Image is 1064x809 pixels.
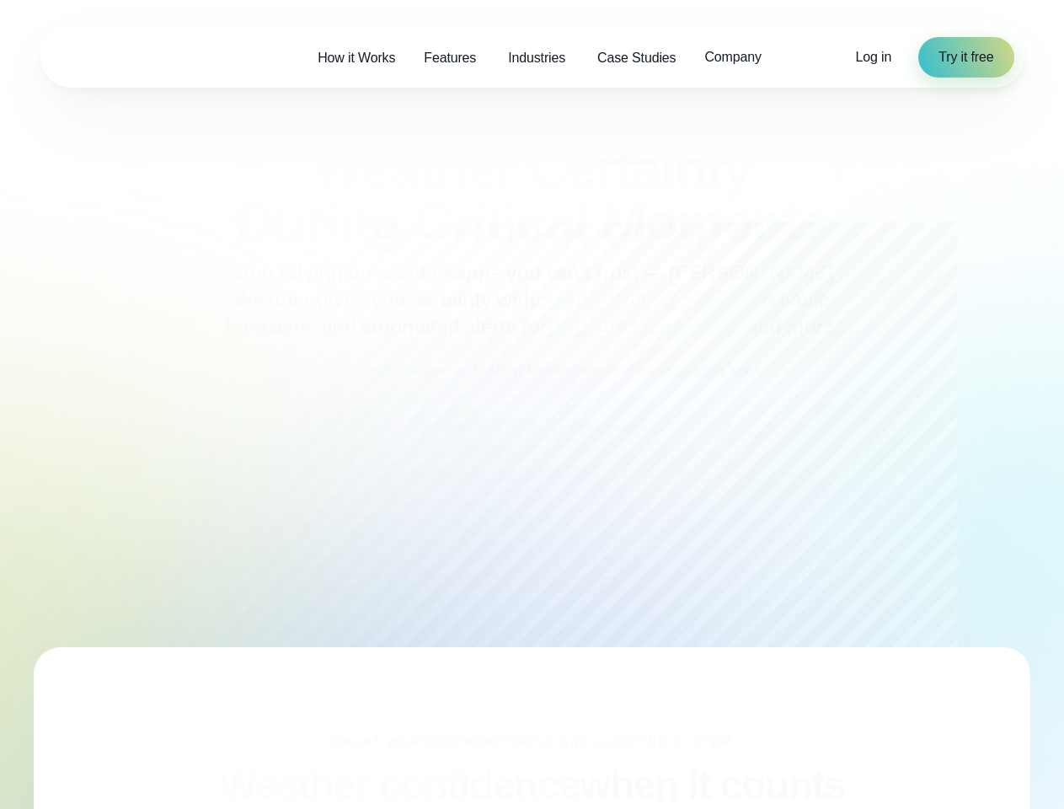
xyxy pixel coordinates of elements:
span: Case Studies [597,48,676,68]
span: How it Works [318,48,395,68]
a: Case Studies [583,40,690,75]
a: How it Works [303,40,409,75]
span: Features [424,48,476,68]
span: Industries [508,48,565,68]
a: Log in [856,47,892,67]
span: Log in [856,50,892,64]
span: Try it free [938,47,993,67]
span: Company [704,47,761,67]
a: Try it free [918,37,1013,78]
